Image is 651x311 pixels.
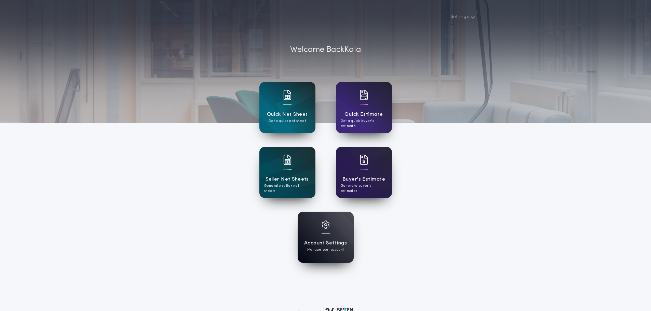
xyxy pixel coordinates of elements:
[283,155,291,165] img: card icon
[264,183,311,194] p: Generate seller net sheets
[269,118,306,124] p: Get a quick net sheet
[307,247,344,252] p: Manage your account
[267,111,308,118] h1: Quick Net Sheet
[259,147,315,198] a: card iconSeller Net SheetsGenerate seller net sheets
[298,212,354,263] a: card iconAccount SettingsManage your account
[446,11,478,23] button: Settings
[341,183,387,194] p: Generate buyer's estimates
[342,175,385,183] h1: Buyer's Estimate
[290,44,361,56] p: Welcome Back Kala
[336,82,392,133] a: card iconQuick EstimateGet a quick buyer's estimate
[360,155,368,165] img: card icon
[283,90,291,100] img: card icon
[259,82,315,133] a: card iconQuick Net SheetGet a quick net sheet
[341,118,387,129] p: Get a quick buyer's estimate
[304,239,347,247] h1: Account Settings
[266,175,309,183] h1: Seller Net Sheets
[360,90,368,100] img: card icon
[322,221,330,229] img: card icon
[344,111,383,118] h1: Quick Estimate
[336,147,392,198] a: card iconBuyer's EstimateGenerate buyer's estimates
